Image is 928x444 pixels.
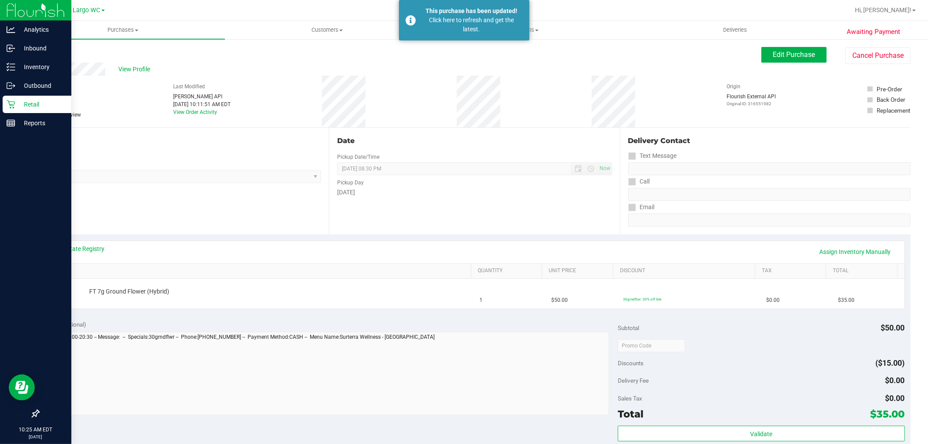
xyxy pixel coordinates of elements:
[551,296,568,304] span: $50.00
[618,324,639,331] span: Subtotal
[618,355,643,371] span: Discounts
[7,81,15,90] inline-svg: Outbound
[4,434,67,440] p: [DATE]
[871,408,905,420] span: $35.00
[7,100,15,109] inline-svg: Retail
[15,62,67,72] p: Inventory
[838,296,854,304] span: $35.00
[15,99,67,110] p: Retail
[833,267,894,274] a: Total
[15,80,67,91] p: Outbound
[766,296,780,304] span: $0.00
[881,323,905,332] span: $50.00
[847,27,900,37] span: Awaiting Payment
[618,408,643,420] span: Total
[7,63,15,71] inline-svg: Inventory
[337,136,612,146] div: Date
[21,21,225,39] a: Purchases
[15,43,67,53] p: Inbound
[89,287,169,296] span: FT 7g Ground Flower (Hybrid)
[7,25,15,34] inline-svg: Analytics
[15,24,67,35] p: Analytics
[618,395,642,402] span: Sales Tax
[876,358,905,367] span: ($15.00)
[21,26,225,34] span: Purchases
[173,100,231,108] div: [DATE] 10:11:51 AM EDT
[885,394,905,403] span: $0.00
[337,179,364,187] label: Pickup Day
[421,7,523,16] div: This purchase has been updated!
[628,201,655,214] label: Email
[750,431,772,437] span: Validate
[15,118,67,128] p: Reports
[855,7,911,13] span: Hi, [PERSON_NAME]!
[761,47,827,63] button: Edit Purchase
[618,339,685,352] input: Promo Code
[480,296,483,304] span: 1
[885,376,905,385] span: $0.00
[628,136,911,146] div: Delivery Contact
[773,50,815,59] span: Edit Purchase
[814,244,897,259] a: Assign Inventory Manually
[337,153,379,161] label: Pickup Date/Time
[118,65,153,74] span: View Profile
[173,83,205,90] label: Last Modified
[38,136,321,146] div: Location
[727,93,776,107] div: Flourish External API
[53,244,105,253] a: View State Registry
[877,95,906,104] div: Back Order
[618,377,649,384] span: Delivery Fee
[845,47,911,64] button: Cancel Purchase
[620,267,752,274] a: Discount
[727,100,776,107] p: Original ID: 316551982
[628,175,650,188] label: Call
[549,267,610,274] a: Unit Price
[73,7,101,14] span: Largo WC
[633,21,837,39] a: Deliveries
[628,150,677,162] label: Text Message
[727,83,740,90] label: Origin
[628,188,911,201] input: Format: (999) 999-9999
[173,93,231,100] div: [PERSON_NAME] API
[225,26,429,34] span: Customers
[421,16,523,34] div: Click here to refresh and get the latest.
[7,119,15,127] inline-svg: Reports
[7,44,15,53] inline-svg: Inbound
[628,162,911,175] input: Format: (999) 999-9999
[337,188,612,197] div: [DATE]
[4,426,67,434] p: 10:25 AM EDT
[9,374,35,401] iframe: Resource center
[877,106,911,115] div: Replacement
[478,267,539,274] a: Quantity
[173,109,217,115] a: View Order Activity
[51,267,468,274] a: SKU
[225,21,429,39] a: Customers
[711,26,759,34] span: Deliveries
[429,26,633,34] span: Tills
[429,21,633,39] a: Tills
[623,297,661,301] span: 30grndflwr: 30% off line
[618,426,905,441] button: Validate
[762,267,823,274] a: Tax
[877,85,903,93] div: Pre-Order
